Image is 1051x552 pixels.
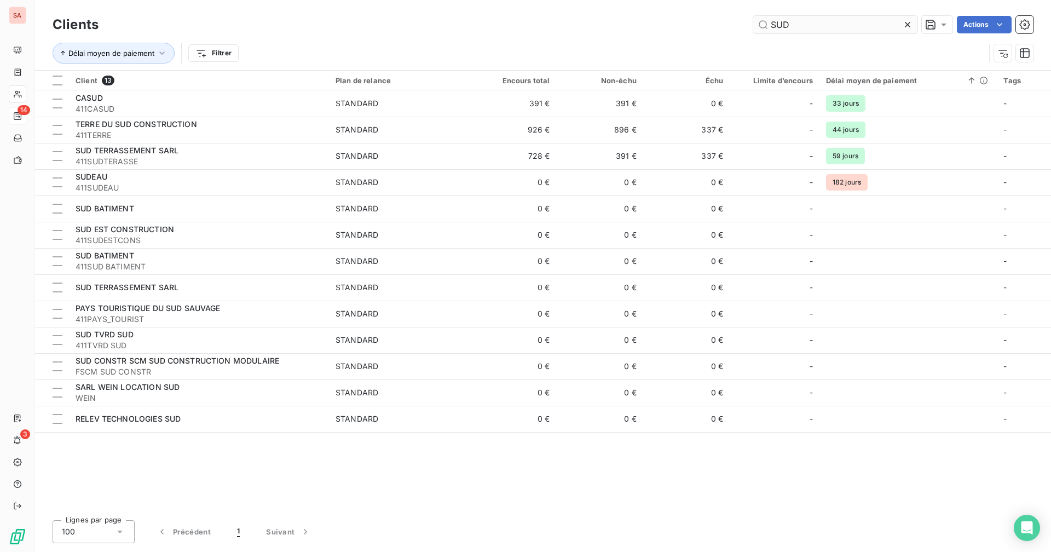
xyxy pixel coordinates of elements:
span: - [1003,388,1007,397]
td: 0 € [557,406,643,432]
span: - [810,361,813,372]
div: Limite d’encours [736,76,813,85]
span: 100 [62,526,75,537]
td: 0 € [470,380,556,406]
td: 0 € [643,406,730,432]
td: 0 € [470,274,556,301]
span: - [810,413,813,424]
td: 0 € [643,169,730,196]
div: Non-échu [563,76,637,85]
span: SARL WEIN LOCATION SUD [76,382,180,392]
div: STANDARD [336,229,378,240]
div: STANDARD [336,413,378,424]
td: 0 € [557,274,643,301]
div: STANDARD [336,124,378,135]
div: Tags [1003,76,1044,85]
span: CASUD [76,93,103,102]
span: TERRE DU SUD CONSTRUCTION [76,119,197,129]
span: - [810,335,813,346]
div: Plan de relance [336,76,463,85]
span: 411TVRD SUD [76,340,322,351]
span: - [1003,283,1007,292]
button: Suivant [253,520,324,543]
span: 411PAYS_TOURIST [76,314,322,325]
span: - [1003,335,1007,344]
td: 0 € [557,327,643,353]
span: - [810,203,813,214]
td: 0 € [470,248,556,274]
td: 0 € [643,274,730,301]
span: 411SUDTERASSE [76,156,322,167]
td: 0 € [643,196,730,222]
span: - [810,282,813,293]
span: 411CASUD [76,104,322,114]
span: - [810,98,813,109]
span: - [1003,309,1007,318]
td: 0 € [643,380,730,406]
span: - [810,229,813,240]
td: 728 € [470,143,556,169]
span: - [1003,125,1007,134]
td: 0 € [643,248,730,274]
span: SUD TERRASSEMENT SARL [76,283,178,292]
td: 391 € [470,90,556,117]
input: Rechercher [753,16,917,33]
div: STANDARD [336,387,378,398]
span: 182 jours [826,174,868,191]
td: 0 € [643,327,730,353]
td: 0 € [557,169,643,196]
td: 337 € [643,117,730,143]
a: 14 [9,107,26,125]
button: 1 [224,520,253,543]
td: 926 € [470,117,556,143]
span: 3 [20,429,30,439]
td: 0 € [557,196,643,222]
td: 391 € [557,90,643,117]
span: SUD BATIMENT [76,204,134,213]
button: Précédent [143,520,224,543]
td: 0 € [557,222,643,248]
div: Encours total [476,76,550,85]
span: - [810,387,813,398]
span: SUD EST CONSTRUCTION [76,225,174,234]
td: 0 € [470,196,556,222]
td: 896 € [557,117,643,143]
td: 0 € [643,222,730,248]
div: STANDARD [336,98,378,109]
img: Logo LeanPay [9,528,26,545]
span: 14 [18,105,30,115]
span: - [1003,151,1007,160]
span: - [1003,361,1007,371]
td: 0 € [470,406,556,432]
span: 411SUDESTCONS [76,235,322,246]
div: Délai moyen de paiement [826,76,991,85]
td: 0 € [470,169,556,196]
span: WEIN [76,393,322,404]
div: STANDARD [336,203,378,214]
div: STANDARD [336,282,378,293]
button: Délai moyen de paiement [53,43,175,64]
td: 0 € [470,222,556,248]
span: - [810,177,813,188]
td: 0 € [643,353,730,380]
span: 411SUDEAU [76,182,322,193]
span: - [810,151,813,162]
div: STANDARD [336,361,378,372]
span: SUD TERRASSEMENT SARL [76,146,178,155]
div: STANDARD [336,256,378,267]
td: 0 € [643,90,730,117]
span: FSCM SUD CONSTR [76,366,322,377]
td: 0 € [557,248,643,274]
span: PAYS TOURISTIQUE DU SUD SAUVAGE [76,303,221,313]
span: - [1003,99,1007,108]
span: SUD TVRD SUD [76,330,134,339]
div: STANDARD [336,335,378,346]
td: 0 € [643,301,730,327]
span: Délai moyen de paiement [68,49,154,58]
span: 59 jours [826,148,865,164]
span: 411TERRE [76,130,322,141]
span: - [1003,204,1007,213]
button: Filtrer [188,44,239,62]
span: RELEV TECHNOLOGIES SUD [76,414,181,423]
h3: Clients [53,15,99,34]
